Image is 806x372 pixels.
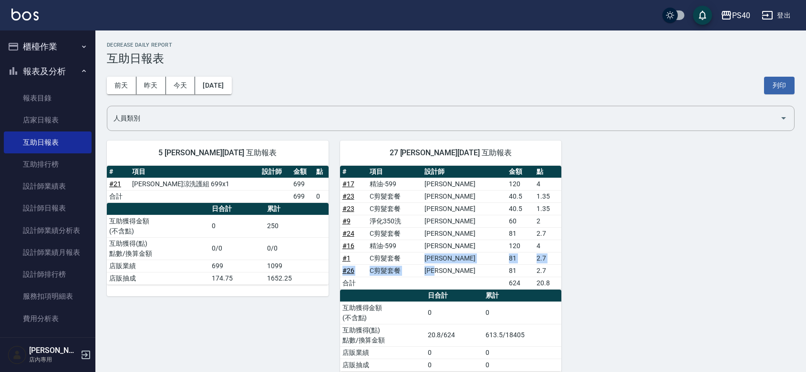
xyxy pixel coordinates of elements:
[534,190,562,202] td: 1.35
[8,345,27,364] img: Person
[506,166,534,178] th: 金額
[130,166,259,178] th: 項目
[4,59,92,84] button: 報表及分析
[314,190,328,202] td: 0
[4,308,92,330] a: 費用分析表
[209,260,265,272] td: 699
[265,237,328,260] td: 0/0
[422,215,506,227] td: [PERSON_NAME]
[340,324,425,346] td: 互助獲得(點) 點數/換算金額
[209,237,265,260] td: 0/0
[367,202,422,215] td: C剪髮套餐
[506,202,534,215] td: 40.5
[506,264,534,277] td: 81
[107,203,329,285] table: a dense table
[534,227,562,240] td: 2.7
[4,263,92,285] a: 設計師排行榜
[367,252,422,264] td: C剪髮套餐
[764,77,795,94] button: 列印
[506,190,534,202] td: 40.5
[534,277,562,289] td: 20.8
[351,148,550,158] span: 27 [PERSON_NAME][DATE] 互助報表
[342,192,354,200] a: #23
[4,197,92,219] a: 設計師日報表
[422,178,506,190] td: [PERSON_NAME]
[425,290,483,302] th: 日合計
[107,237,209,260] td: 互助獲得(點) 點數/換算金額
[506,178,534,190] td: 120
[4,153,92,175] a: 互助排行榜
[107,272,209,284] td: 店販抽成
[11,9,39,20] img: Logo
[209,203,265,215] th: 日合計
[367,215,422,227] td: 淨化350洗
[107,166,130,178] th: #
[340,166,368,178] th: #
[314,166,328,178] th: 點
[265,260,328,272] td: 1099
[425,302,483,324] td: 0
[4,241,92,263] a: 設計師業績月報表
[340,359,425,371] td: 店販抽成
[166,77,196,94] button: 今天
[340,290,562,372] table: a dense table
[29,355,78,364] p: 店內專用
[506,215,534,227] td: 60
[367,166,422,178] th: 項目
[506,240,534,252] td: 120
[483,359,561,371] td: 0
[483,324,561,346] td: 613.5/18405
[367,190,422,202] td: C剪髮套餐
[367,227,422,240] td: C剪髮套餐
[29,346,78,355] h5: [PERSON_NAME]
[483,290,561,302] th: 累計
[758,7,795,24] button: 登出
[291,178,314,190] td: 699
[483,302,561,324] td: 0
[107,166,329,203] table: a dense table
[265,272,328,284] td: 1652.25
[291,166,314,178] th: 金額
[4,109,92,131] a: 店家日報表
[4,87,92,109] a: 報表目錄
[425,324,483,346] td: 20.8/624
[107,77,136,94] button: 前天
[130,178,259,190] td: [PERSON_NAME]涼洗護組 699x1
[422,190,506,202] td: [PERSON_NAME]
[107,260,209,272] td: 店販業績
[107,52,795,65] h3: 互助日報表
[342,254,351,262] a: #1
[4,285,92,307] a: 服務扣項明細表
[4,333,92,358] button: 客戶管理
[422,202,506,215] td: [PERSON_NAME]
[259,166,291,178] th: 設計師
[506,277,534,289] td: 624
[422,252,506,264] td: [PERSON_NAME]
[534,178,562,190] td: 4
[342,180,354,188] a: #17
[717,6,754,25] button: PS40
[342,267,354,274] a: #26
[422,240,506,252] td: [PERSON_NAME]
[342,205,354,212] a: #23
[209,272,265,284] td: 174.75
[4,175,92,197] a: 設計師業績表
[732,10,750,21] div: PS40
[367,264,422,277] td: C剪髮套餐
[425,346,483,359] td: 0
[118,148,317,158] span: 5 [PERSON_NAME][DATE] 互助報表
[534,215,562,227] td: 2
[109,180,121,188] a: #21
[342,217,351,225] a: #9
[265,215,328,237] td: 250
[291,190,314,202] td: 699
[342,230,354,237] a: #24
[111,110,776,127] input: 人員名稱
[107,190,130,202] td: 合計
[340,346,425,359] td: 店販業績
[422,227,506,240] td: [PERSON_NAME]
[265,203,328,215] th: 累計
[209,215,265,237] td: 0
[340,302,425,324] td: 互助獲得金額 (不含點)
[534,202,562,215] td: 1.35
